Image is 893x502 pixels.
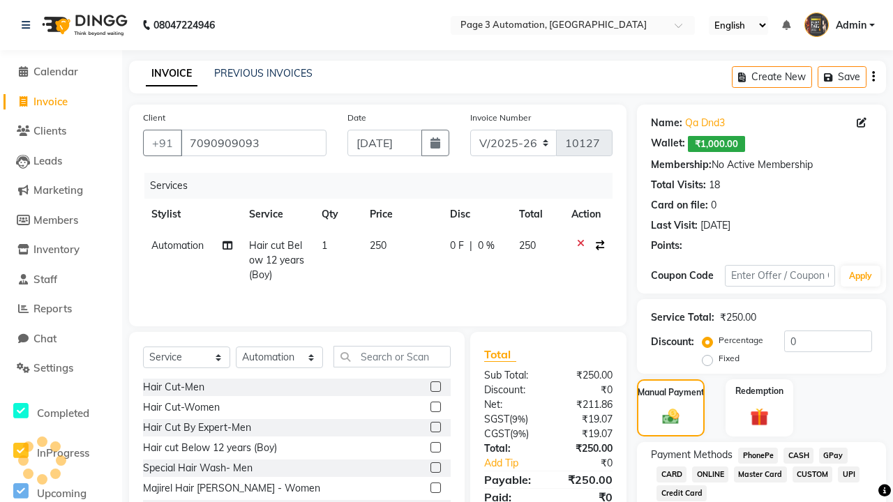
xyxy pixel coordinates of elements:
[513,428,526,439] span: 9%
[474,368,548,383] div: Sub Total:
[793,466,833,482] span: CUSTOM
[656,466,686,482] span: CARD
[561,456,623,471] div: ₹0
[33,154,62,167] span: Leads
[656,485,707,501] span: Credit Card
[836,18,866,33] span: Admin
[548,427,623,441] div: ₹19.07
[36,6,131,45] img: logo
[719,352,740,365] label: Fixed
[725,265,835,287] input: Enter Offer / Coupon Code
[841,266,880,287] button: Apply
[474,456,561,471] a: Add Tip
[370,239,387,252] span: 250
[719,334,763,347] label: Percentage
[474,427,548,441] div: ( )
[143,130,182,156] button: +91
[33,95,68,108] span: Invoice
[651,268,725,283] div: Coupon Code
[651,310,714,325] div: Service Total:
[720,310,756,325] div: ₹250.00
[37,406,89,420] span: Completed
[33,302,72,315] span: Reports
[143,112,165,124] label: Client
[3,301,119,317] a: Reports
[519,239,536,252] span: 250
[734,466,787,482] span: Master Card
[333,346,451,367] input: Search or Scan
[818,66,866,88] button: Save
[3,213,119,229] a: Members
[33,332,57,345] span: Chat
[474,412,548,427] div: ( )
[512,413,525,425] span: 9%
[3,64,119,80] a: Calendar
[143,380,204,395] div: Hair Cut-Men
[474,441,548,456] div: Total:
[651,136,685,152] div: Wallet:
[738,448,778,464] span: PhonePe
[241,199,313,230] th: Service
[651,158,712,172] div: Membership:
[474,471,548,488] div: Payable:
[144,173,623,199] div: Services
[33,213,78,227] span: Members
[33,65,78,78] span: Calendar
[838,466,860,482] span: UPI
[143,420,251,435] div: Hair Cut By Expert-Men
[651,238,682,253] div: Points:
[548,397,623,412] div: ₹211.86
[151,239,204,252] span: Automation
[744,406,774,428] img: _gift.svg
[819,448,848,464] span: GPay
[143,481,320,496] div: Majirel Hair [PERSON_NAME] - Women
[33,124,66,137] span: Clients
[474,397,548,412] div: Net:
[3,153,119,169] a: Leads
[711,198,716,213] div: 0
[3,183,119,199] a: Marketing
[143,441,277,455] div: Hair cut Below 12 years (Boy)
[732,66,812,88] button: Create New
[3,360,119,376] a: Settings
[33,361,73,374] span: Settings
[146,61,197,86] a: INVOICE
[214,67,313,79] a: PREVIOUS INVOICES
[735,385,783,397] label: Redemption
[33,183,83,197] span: Marketing
[33,243,80,256] span: Inventory
[651,158,872,172] div: No Active Membership
[37,446,89,459] span: InProgress
[651,116,682,130] div: Name:
[804,13,829,37] img: Admin
[651,218,698,233] div: Last Visit:
[685,116,725,130] a: Qa Dnd3
[249,239,304,281] span: Hair cut Below 12 years (Boy)
[143,400,220,415] div: Hair Cut-Women
[181,130,327,156] input: Search by Name/Mobile/Email/Code
[474,383,548,397] div: Discount:
[484,347,516,362] span: Total
[657,407,684,427] img: _cash.svg
[3,242,119,258] a: Inventory
[37,487,87,500] span: Upcoming
[484,413,509,425] span: SGST
[548,383,623,397] div: ₹0
[3,331,119,347] a: Chat
[313,199,361,230] th: Qty
[638,386,705,399] label: Manual Payment
[484,427,510,440] span: CGST
[783,448,813,464] span: CASH
[548,441,623,456] div: ₹250.00
[143,461,253,476] div: Special Hair Wash- Men
[478,238,495,253] span: 0 %
[322,239,327,252] span: 1
[470,238,472,253] span: |
[700,218,730,233] div: [DATE]
[548,412,623,427] div: ₹19.07
[651,335,694,349] div: Discount:
[3,272,119,288] a: Staff
[548,471,623,488] div: ₹250.00
[3,123,119,139] a: Clients
[450,238,464,253] span: 0 F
